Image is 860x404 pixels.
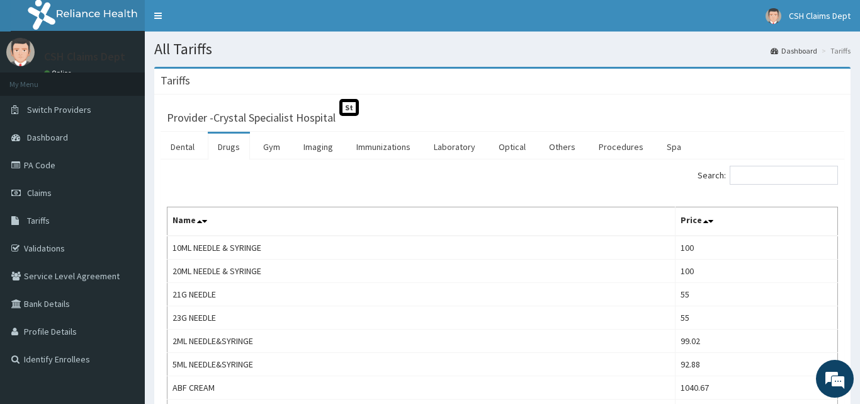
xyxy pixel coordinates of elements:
a: Laboratory [424,134,485,160]
td: 23G NEEDLE [167,306,676,330]
td: 1040.67 [675,376,837,400]
a: Immunizations [346,134,421,160]
a: Imaging [293,134,343,160]
a: Drugs [208,134,250,160]
td: 2ML NEEDLE&SYRINGE [167,330,676,353]
span: Claims [27,187,52,199]
h1: All Tariffs [154,41,851,57]
span: Tariffs [27,215,50,226]
p: CSH Claims Dept [44,51,125,62]
span: Dashboard [27,132,68,143]
a: Others [539,134,586,160]
a: Dental [161,134,205,160]
td: 100 [675,260,837,283]
a: Spa [657,134,691,160]
td: 100 [675,236,837,260]
td: 20ML NEEDLE & SYRINGE [167,260,676,283]
h3: Tariffs [161,75,190,86]
td: 10ML NEEDLE & SYRINGE [167,236,676,260]
th: Price [675,207,837,236]
li: Tariffs [818,45,851,56]
input: Search: [730,166,838,185]
td: 92.88 [675,353,837,376]
td: 55 [675,306,837,330]
img: User Image [766,8,781,24]
a: Procedures [589,134,653,160]
span: St [339,99,359,116]
a: Online [44,69,74,78]
img: User Image [6,38,35,66]
label: Search: [698,166,838,185]
td: 99.02 [675,330,837,353]
td: 21G NEEDLE [167,283,676,306]
a: Gym [253,134,290,160]
td: 55 [675,283,837,306]
td: ABF CREAM [167,376,676,400]
th: Name [167,207,676,236]
span: CSH Claims Dept [789,10,851,21]
h3: Provider - Crystal Specialist Hospital [167,112,336,124]
a: Optical [489,134,536,160]
a: Dashboard [771,45,817,56]
span: Switch Providers [27,104,91,115]
td: 5ML NEEDLE&SYRINGE [167,353,676,376]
